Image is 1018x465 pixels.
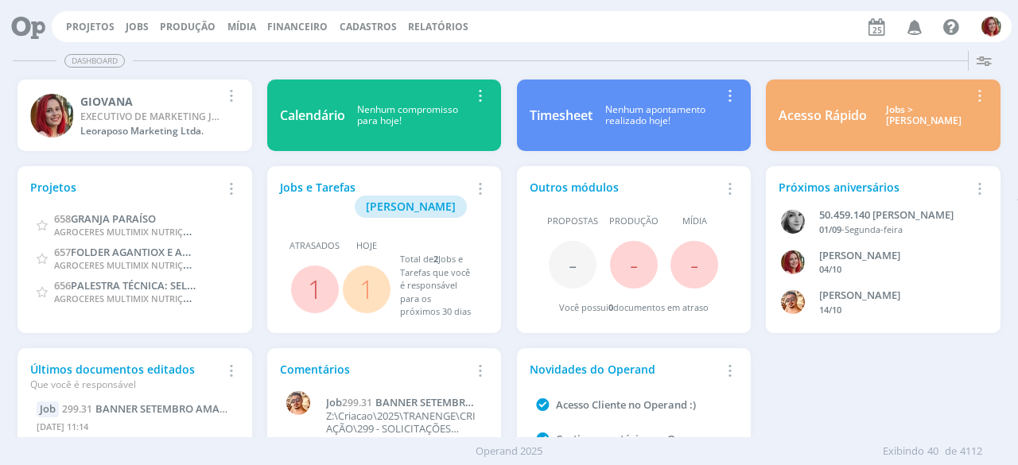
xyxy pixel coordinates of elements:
[781,250,805,274] img: G
[280,179,470,218] div: Jobs e Tarefas
[160,20,216,33] a: Produção
[64,54,125,68] span: Dashboard
[289,239,340,253] span: Atrasados
[62,402,92,416] span: 299.31
[927,444,938,459] span: 40
[559,301,709,315] div: Você possui documentos em atraso
[54,211,156,226] a: 658GRANJA PARAÍSO
[30,378,220,392] div: Que você é responsável
[781,290,805,314] img: V
[54,290,258,305] span: AGROCERES MULTIMIX NUTRIÇÃO ANIMAL LTDA.
[433,253,438,265] span: 2
[779,106,867,125] div: Acesso Rápido
[126,20,149,33] a: Jobs
[779,179,969,196] div: Próximos aniversários
[530,361,720,378] div: Novidades do Operand
[781,210,805,234] img: J
[682,215,707,228] span: Mídia
[960,444,982,459] span: 4112
[71,244,247,259] span: FOLDER AGANTIOX E AGANTIOX PET
[819,263,841,275] span: 04/10
[845,223,903,235] span: Segunda-feira
[326,397,480,409] a: Job299.31BANNER SETEMBRO AMARELO
[355,198,467,213] a: [PERSON_NAME]
[547,215,598,228] span: Propostas
[819,288,973,304] div: VICTOR MIRON COUTO
[30,94,74,138] img: G
[54,211,71,226] span: 658
[54,245,71,259] span: 657
[71,211,156,226] span: GRANJA PARAÍSO
[690,247,698,281] span: -
[945,444,957,459] span: de
[569,247,577,281] span: -
[280,106,345,125] div: Calendário
[80,93,220,110] div: GIOVANA
[326,410,480,435] p: Z:\Criacao\2025\TRANENGE\CRIAÇÃO\299 - SOLICITAÇÕES PONTUAIS\299.31 - BANNER SETEMBRO AMARELO\BAIXAS
[30,179,220,196] div: Projetos
[54,257,258,272] span: AGROCERES MULTIMIX NUTRIÇÃO ANIMAL LTDA.
[54,223,258,238] span: AGROCERES MULTIMIX NUTRIÇÃO ANIMAL LTDA.
[530,106,593,125] div: Timesheet
[530,179,720,196] div: Outros módulos
[223,21,261,33] button: Mídia
[630,247,638,281] span: -
[262,21,332,33] button: Financeiro
[819,248,973,264] div: GIOVANA DE OLIVEIRA PERSINOTI
[66,20,115,33] a: Projetos
[981,13,1002,41] button: G
[883,444,924,459] span: Exibindo
[403,21,473,33] button: Relatórios
[517,79,751,151] a: TimesheetNenhum apontamentorealizado hoje!
[155,21,220,33] button: Produção
[61,21,119,33] button: Projetos
[819,304,841,316] span: 14/10
[80,110,220,124] div: EXECUTIVO DE MARKETING JUNIOR
[54,244,247,259] a: 657FOLDER AGANTIOX E AGANTIOX PET
[286,391,310,415] img: V
[556,397,696,412] a: Acesso Cliente no Operand :)
[227,20,256,33] a: Mídia
[819,223,973,237] div: -
[609,215,659,228] span: Produção
[819,207,973,223] div: 50.459.140 JANAÍNA LUNA FERRO
[342,396,372,409] span: 299.31
[400,253,472,319] div: Total de Jobs e Tarefas que você é responsável para os próximos 30 dias
[17,79,251,151] a: GGIOVANAEXECUTIVO DE MARKETING JUNIORLeoraposo Marketing Ltda.
[608,301,613,313] span: 0
[408,20,468,33] a: Relatórios
[54,277,277,293] a: 656PALESTRA TÉCNICA: SELEÇÃO x NUTRIÇÃO
[326,395,473,422] span: BANNER SETEMBRO AMARELO
[819,223,841,235] span: 01/09
[71,277,277,293] span: PALESTRA TÉCNICA: SELEÇÃO x NUTRIÇÃO
[280,361,470,378] div: Comentários
[121,21,153,33] button: Jobs
[267,20,328,33] a: Financeiro
[340,20,397,33] span: Cadastros
[308,272,322,306] a: 1
[359,272,374,306] a: 1
[62,401,245,416] a: 299.31BANNER SETEMBRO AMARELO
[30,361,220,392] div: Últimos documentos editados
[355,196,467,218] button: [PERSON_NAME]
[95,401,245,416] span: BANNER SETEMBRO AMARELO
[356,239,377,253] span: Hoje
[80,124,220,138] div: Leoraposo Marketing Ltda.
[335,21,402,33] button: Cadastros
[54,278,71,293] span: 656
[37,401,59,417] div: Job
[366,199,456,214] span: [PERSON_NAME]
[37,417,232,440] div: [DATE] 11:14
[326,436,380,448] span: há uma hora
[981,17,1001,37] img: G
[345,104,470,127] div: Nenhum compromisso para hoje!
[879,104,969,127] div: Jobs > [PERSON_NAME]
[593,104,720,127] div: Nenhum apontamento realizado hoje!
